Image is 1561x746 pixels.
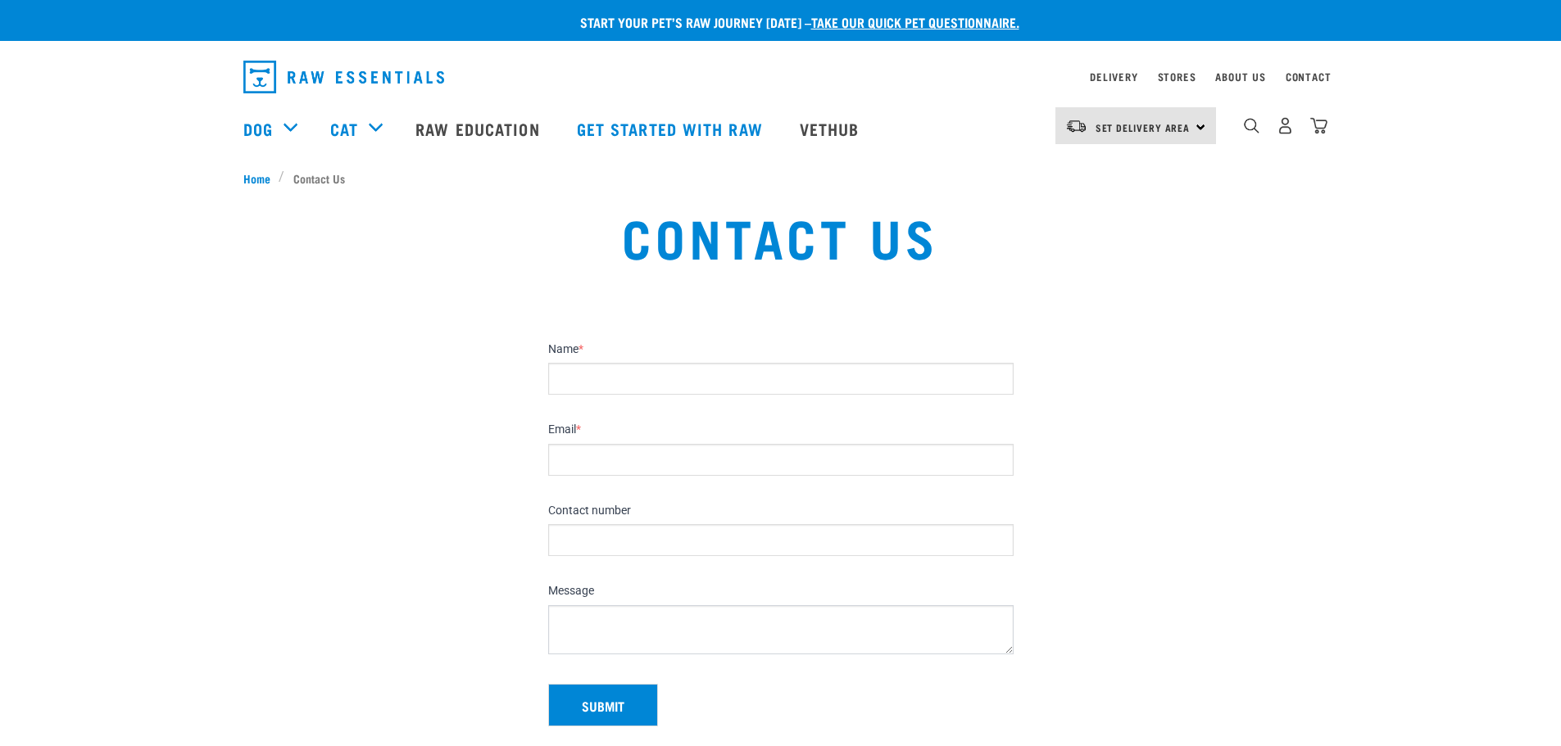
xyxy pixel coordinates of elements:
[1277,117,1294,134] img: user.png
[548,584,1014,599] label: Message
[243,116,273,141] a: Dog
[243,61,444,93] img: Raw Essentials Logo
[783,96,880,161] a: Vethub
[1096,124,1191,130] span: Set Delivery Area
[548,684,658,726] button: Submit
[243,170,1318,187] nav: breadcrumbs
[1286,74,1332,79] a: Contact
[289,206,1271,265] h1: Contact Us
[548,423,1014,437] label: Email
[1090,74,1137,79] a: Delivery
[1215,74,1265,79] a: About Us
[548,504,1014,518] label: Contact number
[1244,118,1259,133] img: home-icon-1@2x.png
[330,116,358,141] a: Cat
[560,96,783,161] a: Get started with Raw
[1065,119,1087,133] img: van-moving.png
[243,170,270,187] span: Home
[811,18,1019,25] a: take our quick pet questionnaire.
[548,342,1014,357] label: Name
[243,170,279,187] a: Home
[399,96,560,161] a: Raw Education
[1310,117,1327,134] img: home-icon@2x.png
[1158,74,1196,79] a: Stores
[230,54,1332,100] nav: dropdown navigation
